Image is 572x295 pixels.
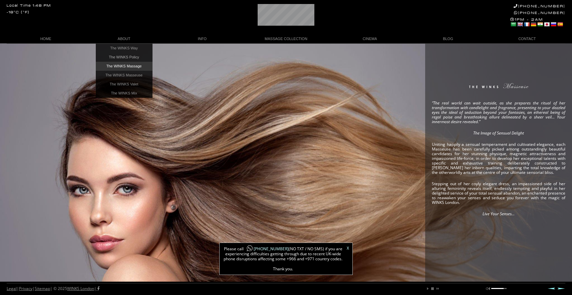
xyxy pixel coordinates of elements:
[7,11,29,14] div: -18°C (°F)
[510,17,565,28] div: 1PM - 2AM
[241,34,331,43] a: MASSAGE COLLECTION
[537,22,543,27] a: Hindi
[96,53,153,62] a: The WINKS Policy
[7,4,51,8] div: Local Time 1:48 PM
[514,11,565,15] a: [PHONE_NUMBER]
[544,22,550,27] a: Japanese
[19,286,32,291] a: Privacy
[432,142,565,175] p: Uniting happily a sensual temperament and cultivated elegance, each Masseuse has been carefully p...
[517,22,523,27] a: English
[486,287,490,291] a: mute
[7,286,17,291] a: Legal
[435,287,439,291] a: next
[426,287,430,291] a: play
[244,246,289,252] a: [PHONE_NUMBER]
[432,182,565,205] p: Stepping out of her coyly elegant dress, an impassioned side of her alluring femininity reveals i...
[487,34,565,43] a: CONTACT
[431,287,435,291] a: stop
[547,287,555,290] a: Prev
[96,80,153,89] a: The WINKS Valet
[163,34,241,43] a: INFO
[7,34,85,43] a: HOME
[432,100,565,124] em: “The real world can wait outside, as she prepares the ritual of her transformation with candlelig...
[557,22,563,27] a: Spanish
[331,34,409,43] a: CINEMA
[35,286,50,291] a: Sitemap
[67,286,94,291] a: WINKS London
[510,22,516,27] a: Arabic
[223,246,343,271] span: Please call (NO TXT / NO SMS) if you are experiencing difficulties getting through due to recent ...
[557,287,565,290] a: Next
[96,89,153,98] a: The WINKS Mix
[514,4,565,8] a: [PHONE_NUMBER]
[85,34,163,43] a: ABOUT
[7,283,99,294] div: | | | © 2025 |
[530,22,536,27] a: German
[246,245,253,252] img: whatsapp-icon1.png
[409,34,487,43] a: BLOG
[473,130,524,136] em: The Image of Sensual Delight
[524,22,530,27] a: French
[96,62,153,71] a: The WINKS Massage
[483,211,515,217] em: Live Your Senses…
[347,246,349,250] a: X
[550,22,556,27] a: Russian
[96,44,153,53] a: The WINKS Way
[96,71,153,80] a: The WINKS Masseuse
[450,83,548,93] img: The WINKS Masseuse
